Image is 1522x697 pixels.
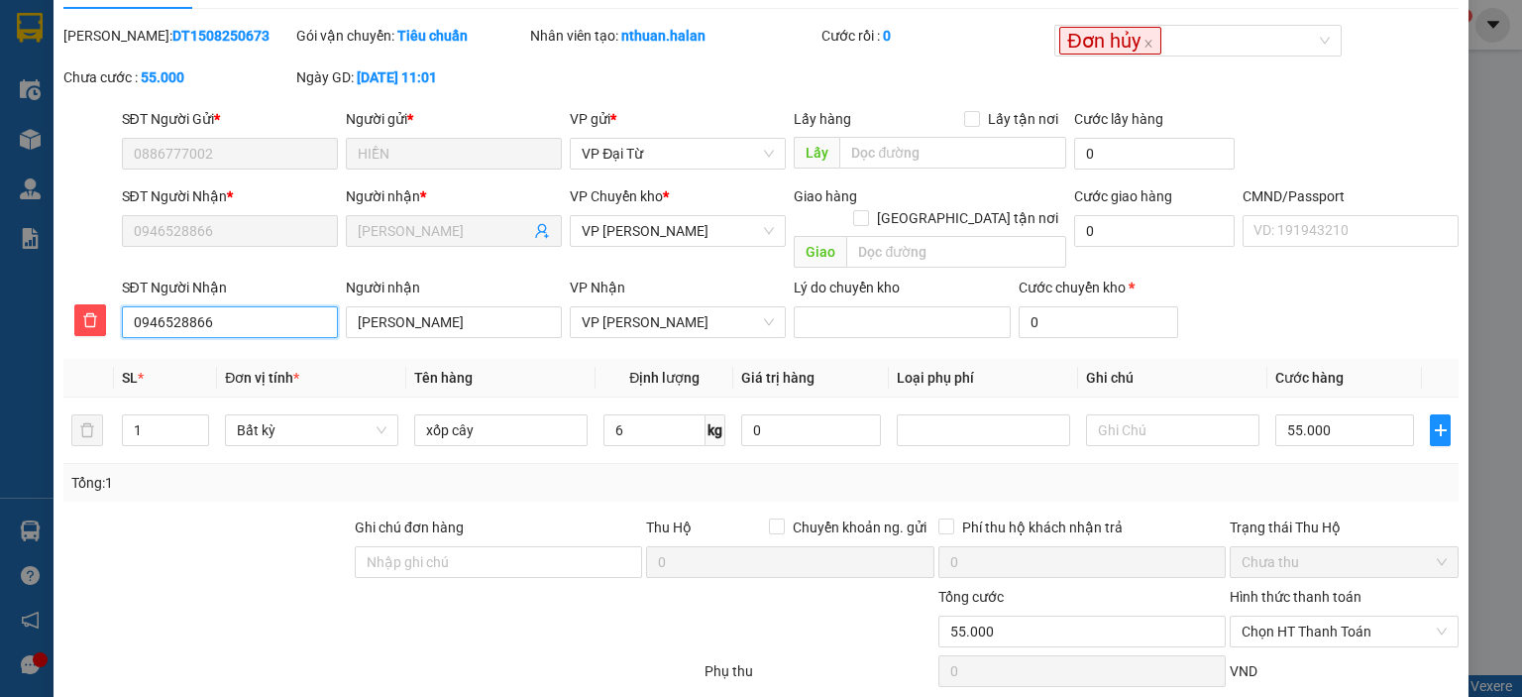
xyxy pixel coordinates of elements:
input: Cước giao hàng [1074,215,1235,247]
div: SĐT Người Nhận [122,277,338,298]
label: Ghi chú đơn hàng [355,520,464,535]
span: Tổng cước [938,589,1004,605]
span: [GEOGRAPHIC_DATA] tận nơi [869,207,1066,229]
span: Giá trị hàng [741,370,815,386]
div: Người gửi [346,108,562,130]
span: Lấy hàng [794,111,851,127]
div: [PERSON_NAME]: [63,25,292,47]
span: Thu Hộ [646,520,692,535]
div: Ngày GD: [296,66,525,88]
div: Trạng thái Thu Hộ [1230,517,1459,538]
b: 55.000 [141,69,184,85]
input: Cước lấy hàng [1074,138,1235,170]
span: Đơn vị tính [225,370,299,386]
span: VP Chuyển kho [570,188,663,204]
div: Cước chuyển kho [1019,277,1179,298]
span: user-add [534,223,550,239]
button: delete [74,304,106,336]
b: nthuan.halan [621,28,706,44]
input: Dọc đường [846,236,1066,268]
span: Lấy [794,137,839,169]
input: Ghi chú đơn hàng [355,546,642,578]
span: delete [75,312,105,328]
span: Giao [794,236,846,268]
span: Bất kỳ [237,415,386,445]
span: SL [122,370,138,386]
span: VP Hoàng Gia [582,216,774,246]
div: Cước rồi : [821,25,1050,47]
b: Tiêu chuẩn [397,28,468,44]
div: Chưa cước : [63,66,292,88]
span: Lấy tận nơi [980,108,1066,130]
div: Người nhận [346,277,562,298]
span: VP Đại Từ [582,139,774,169]
label: Hình thức thanh toán [1230,589,1361,605]
div: CMND/Passport [1243,185,1459,207]
span: close [1143,39,1153,49]
div: SĐT Người Gửi [122,108,338,130]
label: Cước giao hàng [1074,188,1172,204]
button: plus [1430,414,1451,446]
b: 0 [883,28,891,44]
span: Cước hàng [1275,370,1344,386]
span: plus [1431,422,1450,438]
input: VD: Bàn, Ghế [414,414,588,446]
div: Lý do chuyển kho [794,277,1010,298]
div: Tổng: 1 [71,472,589,494]
div: Người nhận [346,185,562,207]
div: Phụ thu [703,660,935,695]
span: Đơn hủy [1059,27,1160,55]
span: Giao hàng [794,188,857,204]
span: Tên hàng [414,370,473,386]
span: Phí thu hộ khách nhận trả [954,517,1131,538]
button: delete [71,414,103,446]
th: Loại phụ phí [889,359,1078,398]
span: Chuyển khoản ng. gửi [785,517,934,538]
span: Chưa thu [1242,547,1447,577]
div: Nhân viên tạo: [530,25,817,47]
span: Định lượng [629,370,700,386]
span: kg [706,414,725,446]
div: VP gửi [570,108,786,130]
span: VP Nguyễn Trãi [582,307,774,337]
b: [DATE] 11:01 [357,69,437,85]
input: Dọc đường [839,137,1066,169]
div: SĐT Người Nhận [122,185,338,207]
label: Cước lấy hàng [1074,111,1163,127]
b: DT1508250673 [172,28,270,44]
div: VP Nhận [570,277,786,298]
span: VND [1230,663,1257,679]
span: Chọn HT Thanh Toán [1242,617,1447,646]
input: Ghi Chú [1086,414,1259,446]
th: Ghi chú [1078,359,1267,398]
div: Gói vận chuyển: [296,25,525,47]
